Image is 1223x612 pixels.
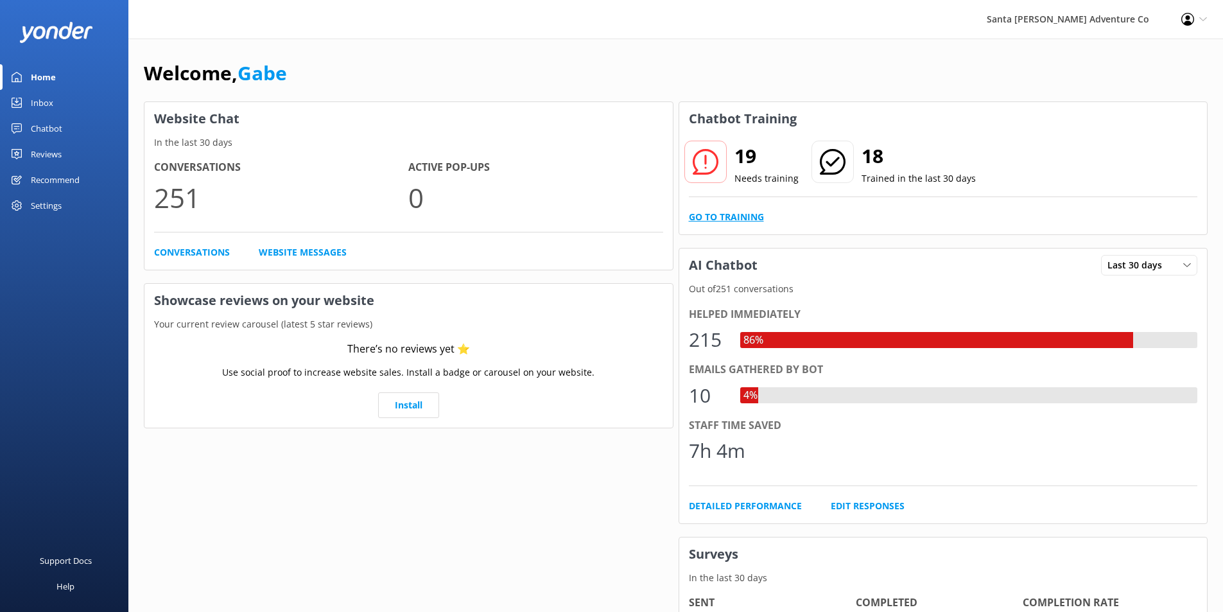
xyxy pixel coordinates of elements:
a: Gabe [238,60,287,86]
div: Settings [31,193,62,218]
a: Website Messages [259,245,347,259]
h3: Chatbot Training [679,102,806,136]
a: Install [378,392,439,418]
p: 251 [154,176,408,219]
div: Staff time saved [689,417,1198,434]
div: Recommend [31,167,80,193]
h3: Website Chat [144,102,673,136]
div: There’s no reviews yet ⭐ [347,341,470,358]
p: In the last 30 days [144,136,673,150]
h3: Showcase reviews on your website [144,284,673,317]
p: In the last 30 days [679,571,1208,585]
span: Last 30 days [1107,258,1170,272]
p: Needs training [734,171,799,186]
p: Use social proof to increase website sales. Install a badge or carousel on your website. [222,365,594,380]
div: Support Docs [40,548,92,573]
h2: 19 [734,141,799,171]
div: Home [31,64,56,90]
div: Chatbot [31,116,62,141]
h2: 18 [862,141,976,171]
div: 7h 4m [689,435,745,466]
div: 10 [689,380,727,411]
img: yonder-white-logo.png [19,22,93,43]
a: Conversations [154,245,230,259]
h4: Active Pop-ups [408,159,663,176]
h3: Surveys [679,538,1208,571]
a: Detailed Performance [689,499,802,513]
h3: AI Chatbot [679,249,767,282]
h4: Completed [856,595,1023,611]
div: Reviews [31,141,62,167]
div: Emails gathered by bot [689,362,1198,378]
p: Out of 251 conversations [679,282,1208,296]
h4: Completion Rate [1023,595,1190,611]
div: Help [56,573,74,599]
p: 0 [408,176,663,219]
h1: Welcome, [144,58,287,89]
h4: Sent [689,595,856,611]
p: Trained in the last 30 days [862,171,976,186]
div: Inbox [31,90,53,116]
div: 86% [740,332,767,349]
div: 215 [689,324,727,355]
a: Edit Responses [831,499,905,513]
div: 4% [740,387,761,404]
h4: Conversations [154,159,408,176]
div: Helped immediately [689,306,1198,323]
a: Go to Training [689,210,764,224]
p: Your current review carousel (latest 5 star reviews) [144,317,673,331]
